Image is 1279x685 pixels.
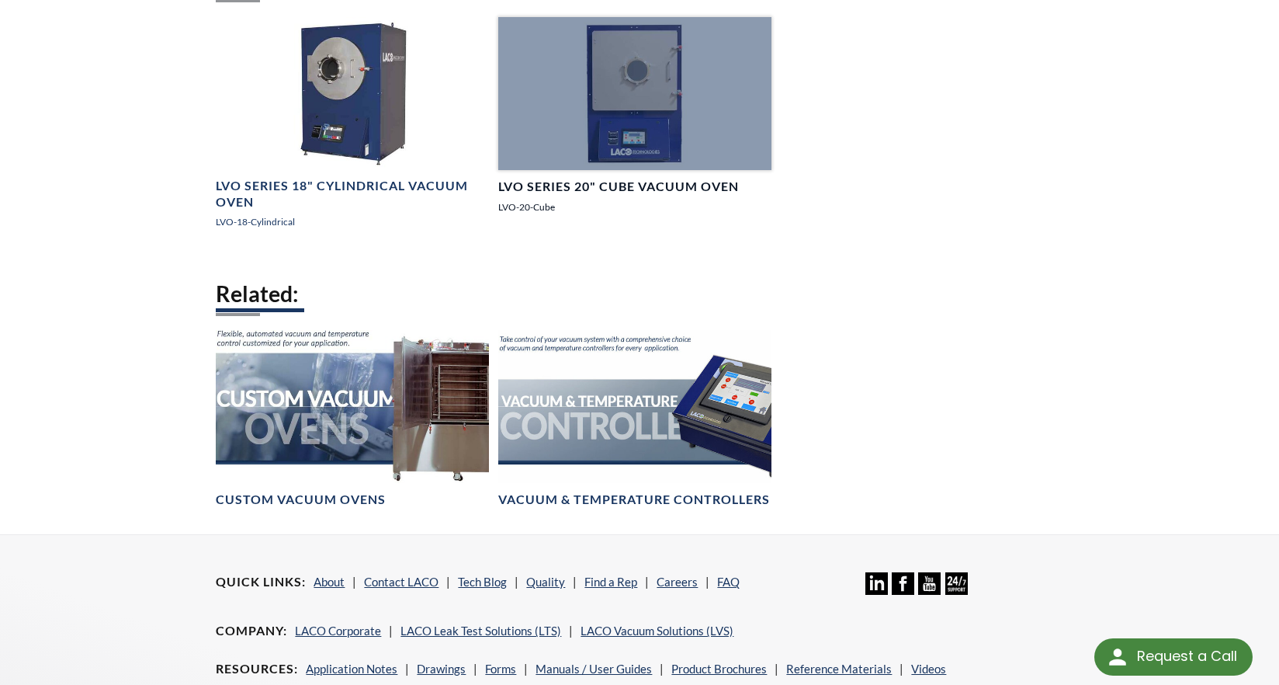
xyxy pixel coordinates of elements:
h4: Company [216,623,287,639]
a: Videos [911,662,946,676]
h4: LVO Series 18" Cylindrical Vacuum Oven [216,178,489,210]
a: Vacuum Oven Cube Front Aluminum Door, front viewLVO Series 20" Cube Vacuum OvenLVO-20-Cube [498,17,771,227]
a: LACO Vacuum Solutions (LVS) [581,624,733,638]
a: Application Notes [306,662,397,676]
div: Request a Call [1137,638,1237,674]
div: Request a Call [1094,638,1253,676]
h2: Related: [216,280,1062,308]
a: Find a Rep [584,575,637,589]
p: LVO-20-Cube [498,200,771,214]
a: Forms [485,662,516,676]
a: LACO Leak Test Solutions (LTS) [400,624,561,638]
a: Header showing Vacuum & Temp ControllerVacuum & Temperature Controllers [498,330,771,509]
a: 24/7 Support [945,583,968,597]
a: LACO Corporate [295,624,381,638]
a: Quality [526,575,565,589]
a: Product Brochures [671,662,767,676]
p: LVO-18-Cylindrical [216,214,489,229]
img: round button [1105,645,1130,669]
a: Drawings [417,662,466,676]
a: About [314,575,345,589]
h4: Vacuum & Temperature Controllers [498,492,770,508]
h4: Resources [216,661,298,677]
h4: Quick Links [216,574,306,590]
h4: LVO Series 20" Cube Vacuum Oven [498,179,739,195]
a: Careers [657,575,698,589]
a: Tech Blog [458,575,507,589]
img: 24/7 Support Icon [945,572,968,595]
a: Custom Vacuum Ovens headerCustom Vacuum Ovens [216,330,489,509]
h4: Custom Vacuum Ovens [216,492,386,508]
a: Vacuum Oven Cylindrical Chamber front angle viewLVO Series 18" Cylindrical Vacuum OvenLVO-18-Cyli... [216,17,489,242]
a: Reference Materials [786,662,892,676]
a: Contact LACO [364,575,438,589]
a: FAQ [717,575,740,589]
a: Manuals / User Guides [536,662,652,676]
